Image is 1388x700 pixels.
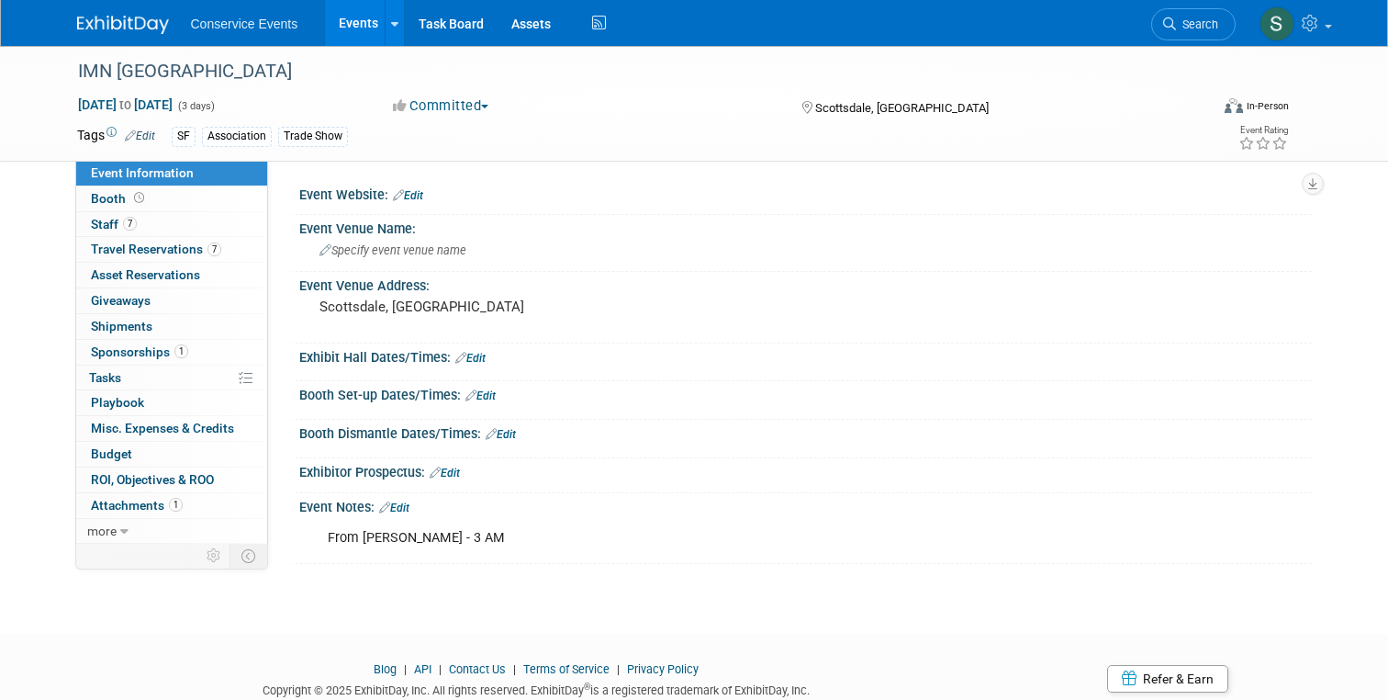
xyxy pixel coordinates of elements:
a: Edit [430,467,460,480]
div: Association [202,127,272,146]
span: 1 [169,498,183,512]
span: | [434,662,446,676]
a: Attachments1 [76,493,267,518]
span: Travel Reservations [91,242,221,256]
span: [DATE] [DATE] [77,96,173,113]
span: | [509,662,520,676]
div: Booth Dismantle Dates/Times: [299,420,1312,444]
div: SF [172,127,196,146]
a: more [76,519,267,544]
a: Staff7 [76,212,267,237]
td: Personalize Event Tab Strip [198,544,230,568]
div: Event Rating [1238,126,1288,135]
a: Giveaways [76,288,267,313]
img: Savannah Doctor [1259,6,1294,41]
a: Edit [465,390,496,402]
span: Asset Reservations [91,267,200,282]
span: Booth not reserved yet [130,191,148,205]
a: Budget [76,442,267,467]
sup: ® [584,682,590,692]
div: Event Format [1110,96,1289,123]
a: Event Information [76,161,267,186]
a: Privacy Policy [627,662,699,676]
div: Event Website: [299,181,1312,205]
a: Booth [76,186,267,211]
a: Terms of Service [523,662,610,676]
a: Edit [393,189,423,202]
a: Travel Reservations7 [76,237,267,262]
span: Scottsdale, [GEOGRAPHIC_DATA] [815,101,989,115]
span: Conservice Events [191,17,298,31]
a: Sponsorships1 [76,340,267,365]
div: Exhibit Hall Dates/Times: [299,344,1312,367]
a: Tasks [76,366,267,390]
span: | [612,662,624,676]
span: ROI, Objectives & ROO [91,472,214,487]
span: (3 days) [176,100,215,112]
span: Search [1176,17,1218,31]
td: Tags [77,126,155,147]
div: From [PERSON_NAME] - 3 AM [315,520,1115,557]
span: 7 [207,243,221,256]
span: 7 [123,217,137,231]
div: Exhibitor Prospectus: [299,458,1312,482]
a: Shipments [76,314,267,339]
span: more [87,524,117,538]
div: Trade Show [278,127,348,146]
span: Giveaways [91,293,151,308]
a: API [414,662,431,676]
a: Asset Reservations [76,263,267,288]
span: Shipments [91,319,152,333]
div: In-Person [1246,99,1289,113]
span: Budget [91,446,132,461]
div: Copyright © 2025 ExhibitDay, Inc. All rights reserved. ExhibitDay is a registered trademark of Ex... [77,678,996,699]
span: Tasks [89,370,121,385]
a: Edit [455,352,486,365]
button: Committed [386,96,496,116]
div: Event Venue Name: [299,215,1312,238]
div: Event Venue Address: [299,272,1312,295]
td: Toggle Event Tabs [229,544,267,568]
a: Refer & Earn [1107,665,1228,693]
span: Sponsorships [91,344,188,359]
span: Attachments [91,498,183,513]
span: to [117,97,134,112]
span: Playbook [91,395,144,410]
span: Misc. Expenses & Credits [91,421,234,435]
span: Staff [91,217,137,231]
a: Misc. Expenses & Credits [76,416,267,441]
img: ExhibitDay [77,16,169,34]
a: Playbook [76,390,267,415]
a: Search [1151,8,1236,40]
a: Edit [486,428,516,441]
img: Format-Inperson.png [1225,98,1243,113]
a: Edit [379,502,409,514]
a: Blog [374,662,397,676]
span: Booth [91,191,148,206]
span: | [399,662,411,676]
span: 1 [174,344,188,358]
a: ROI, Objectives & ROO [76,468,267,492]
div: Event Notes: [299,493,1312,517]
span: Event Information [91,165,194,180]
a: Edit [125,130,155,142]
div: Booth Set-up Dates/Times: [299,381,1312,405]
span: Specify event venue name [319,243,466,257]
div: IMN [GEOGRAPHIC_DATA] [72,55,1186,88]
pre: Scottsdale, [GEOGRAPHIC_DATA] [319,299,701,315]
a: Contact Us [449,662,506,676]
